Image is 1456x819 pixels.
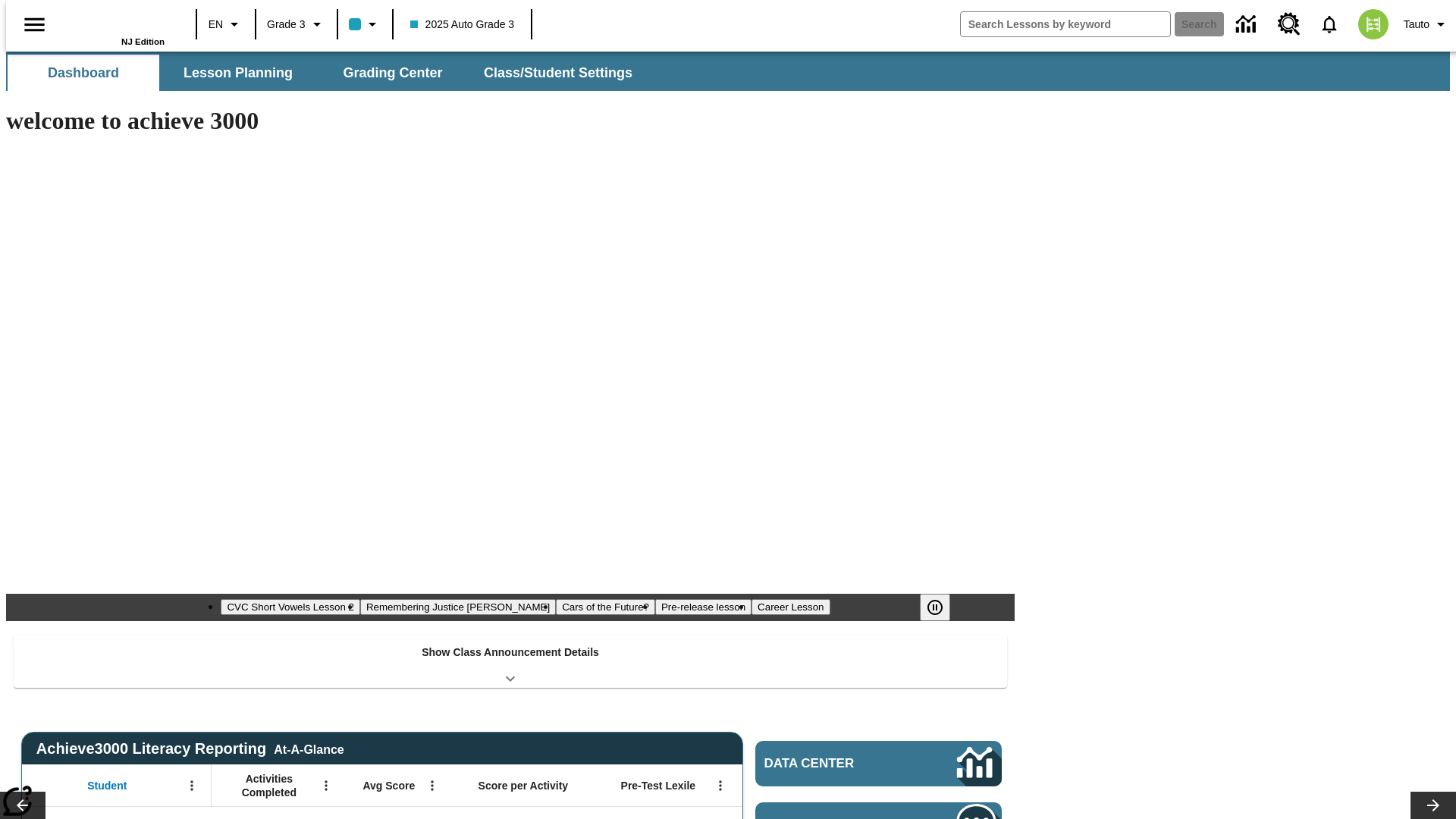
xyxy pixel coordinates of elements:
[66,7,165,37] a: Home
[920,594,950,621] button: Pause
[1227,4,1269,45] a: Data Center
[764,756,906,771] span: Data Center
[121,37,165,46] span: NJ Edition
[360,599,556,615] button: Slide 2 Remembering Justice O'Connor
[343,11,388,38] button: Class color is light blue. Change class color
[1349,5,1398,44] button: Select a new avatar
[219,772,319,799] span: Activities Completed
[484,64,632,82] span: Class/Student Settings
[343,64,442,82] span: Grading Center
[479,779,569,792] span: Score per Activity
[621,779,696,792] span: Pre-Test Lexile
[961,12,1170,36] input: search field
[317,55,469,91] button: Grading Center
[274,740,344,757] div: At-A-Glance
[655,599,752,615] button: Slide 4 Pre-release lesson
[6,107,1015,135] h1: welcome to achieve 3000
[709,774,732,797] button: Open Menu
[410,17,515,33] span: 2025 Auto Grade 3
[422,645,599,661] p: Show Class Announcement Details
[472,55,645,91] button: Class/Student Settings
[1269,4,1310,45] a: Resource Center, Will open in new tab
[755,741,1002,786] a: Data Center
[209,17,223,33] span: EN
[48,64,119,82] span: Dashboard
[87,779,127,792] span: Student
[556,599,655,615] button: Slide 3 Cars of the Future?
[12,2,57,47] button: Open side menu
[1398,11,1456,38] button: Profile/Settings
[162,55,314,91] button: Lesson Planning
[202,11,250,38] button: Language: EN, Select a language
[184,64,293,82] span: Lesson Planning
[752,599,830,615] button: Slide 5 Career Lesson
[1410,792,1456,819] button: Lesson carousel, Next
[6,55,646,91] div: SubNavbar
[1310,5,1349,44] a: Notifications
[1358,9,1389,39] img: avatar image
[261,11,332,38] button: Grade: Grade 3, Select a grade
[421,774,444,797] button: Open Menu
[14,635,1007,688] div: Show Class Announcement Details
[315,774,337,797] button: Open Menu
[66,5,165,46] div: Home
[362,779,415,792] span: Avg Score
[36,740,344,758] span: Achieve3000 Literacy Reporting
[180,774,203,797] button: Open Menu
[1404,17,1429,33] span: Tauto
[221,599,359,615] button: Slide 1 CVC Short Vowels Lesson 2
[920,594,965,621] div: Pause
[6,52,1450,91] div: SubNavbar
[267,17,306,33] span: Grade 3
[8,55,159,91] button: Dashboard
